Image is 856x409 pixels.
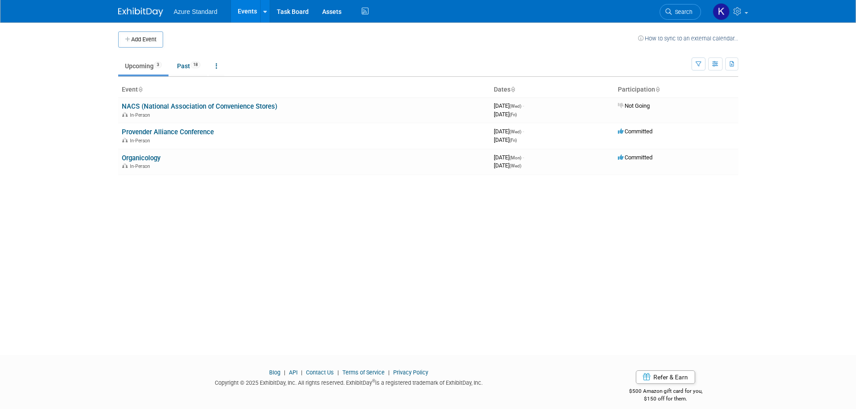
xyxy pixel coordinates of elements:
[494,162,521,169] span: [DATE]
[118,82,490,97] th: Event
[523,128,524,135] span: -
[494,128,524,135] span: [DATE]
[523,154,524,161] span: -
[335,369,341,376] span: |
[660,4,701,20] a: Search
[299,369,305,376] span: |
[130,138,153,144] span: In-Person
[593,395,738,403] div: $150 off for them.
[494,136,517,143] span: [DATE]
[393,369,428,376] a: Privacy Policy
[655,86,660,93] a: Sort by Participation Type
[618,154,652,161] span: Committed
[289,369,297,376] a: API
[306,369,334,376] a: Contact Us
[510,138,517,143] span: (Fri)
[118,377,580,387] div: Copyright © 2025 ExhibitDay, Inc. All rights reserved. ExhibitDay is a registered trademark of Ex...
[510,163,521,168] span: (Wed)
[494,154,524,161] span: [DATE]
[614,82,738,97] th: Participation
[138,86,142,93] a: Sort by Event Name
[269,369,280,376] a: Blog
[510,155,521,160] span: (Mon)
[494,111,517,118] span: [DATE]
[618,128,652,135] span: Committed
[191,62,200,68] span: 18
[122,128,214,136] a: Provender Alliance Conference
[386,369,392,376] span: |
[494,102,524,109] span: [DATE]
[122,138,128,142] img: In-Person Event
[118,57,169,75] a: Upcoming3
[510,86,515,93] a: Sort by Start Date
[713,3,730,20] img: Karlee Henderson
[372,378,375,383] sup: ®
[636,370,695,384] a: Refer & Earn
[638,35,738,42] a: How to sync to an external calendar...
[118,8,163,17] img: ExhibitDay
[510,129,521,134] span: (Wed)
[122,154,160,162] a: Organicology
[130,163,153,169] span: In-Person
[342,369,385,376] a: Terms of Service
[490,82,614,97] th: Dates
[593,382,738,402] div: $500 Amazon gift card for you,
[118,31,163,48] button: Add Event
[154,62,162,68] span: 3
[618,102,650,109] span: Not Going
[523,102,524,109] span: -
[170,57,207,75] a: Past18
[510,104,521,109] span: (Wed)
[510,112,517,117] span: (Fri)
[672,9,692,15] span: Search
[174,8,217,15] span: Azure Standard
[130,112,153,118] span: In-Person
[122,163,128,168] img: In-Person Event
[282,369,288,376] span: |
[122,102,277,110] a: NACS (National Association of Convenience Stores)
[122,112,128,117] img: In-Person Event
